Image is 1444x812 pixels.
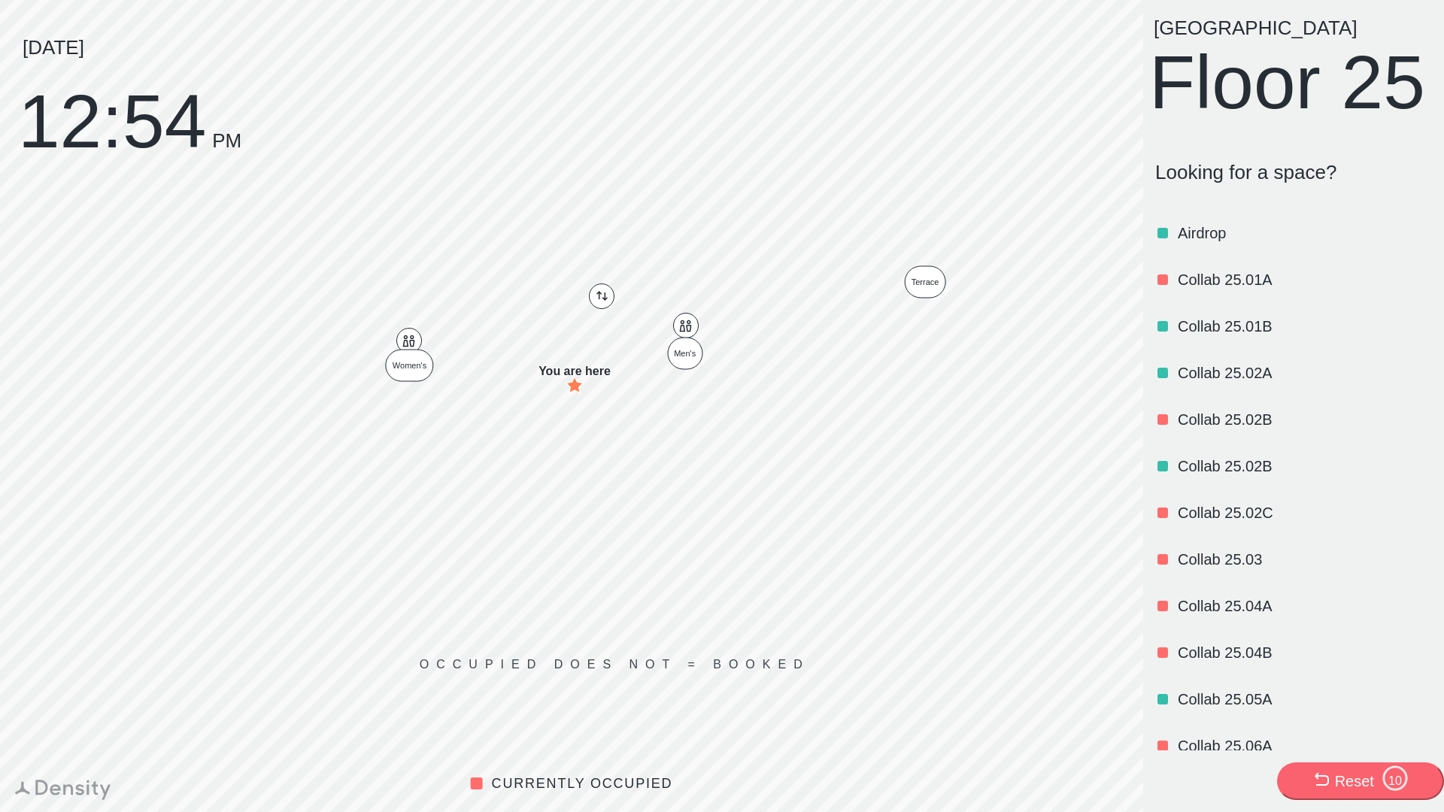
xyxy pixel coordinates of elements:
[1178,362,1429,383] p: Collab 25.02A
[1178,269,1429,290] p: Collab 25.01A
[1277,762,1444,800] button: Reset10
[1178,549,1429,570] p: Collab 25.03
[1178,689,1429,710] p: Collab 25.05A
[1155,161,1432,184] p: Looking for a space?
[1178,735,1429,756] p: Collab 25.06A
[1178,316,1429,337] p: Collab 25.01B
[1178,642,1429,663] p: Collab 25.04B
[1178,502,1429,523] p: Collab 25.02C
[1335,771,1374,792] div: Reset
[1178,456,1429,477] p: Collab 25.02B
[1178,223,1429,244] p: Airdrop
[1178,595,1429,617] p: Collab 25.04A
[1382,774,1409,788] div: 10
[1178,409,1429,430] p: Collab 25.02B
